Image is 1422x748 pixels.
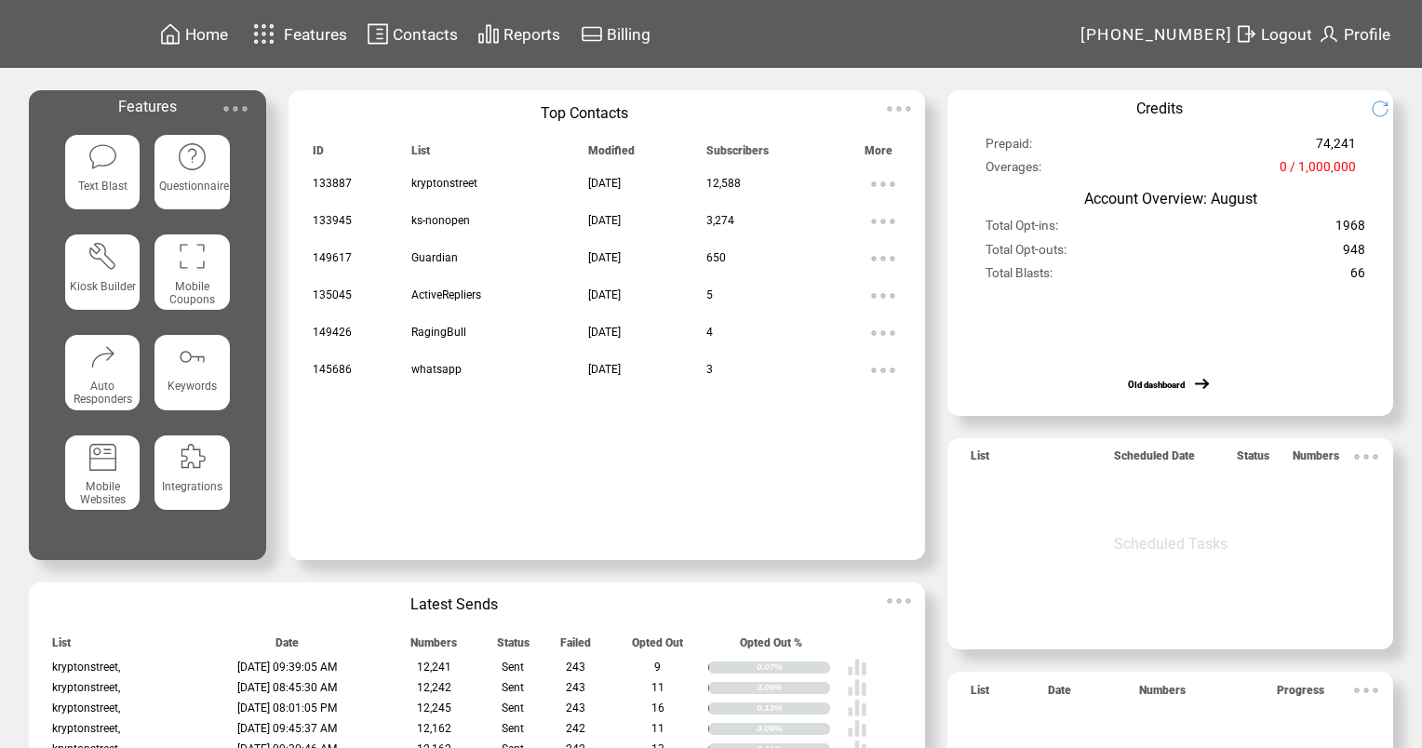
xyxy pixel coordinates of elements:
img: poll%20-%20white.svg [847,677,867,698]
span: 650 [706,251,726,264]
a: Features [245,16,350,52]
span: [DATE] [588,177,621,190]
span: Opted Out [632,636,683,658]
span: 12,241 [417,661,451,674]
span: Total Opt-ins: [986,218,1058,241]
span: Subscribers [706,144,769,166]
img: poll%20-%20white.svg [847,718,867,739]
span: Scheduled Tasks [1114,535,1227,553]
span: 133887 [313,177,352,190]
span: 243 [566,681,585,694]
a: Old dashboard [1128,380,1185,390]
span: Kiosk Builder [70,280,136,293]
span: 3 [706,363,713,376]
img: ellypsis.svg [865,352,902,389]
img: ellypsis.svg [865,277,902,314]
div: 0.07% [757,661,830,673]
img: integrations.svg [177,442,208,473]
span: [DATE] [588,251,621,264]
span: kryptonstreet, [52,681,120,694]
span: 149617 [313,251,352,264]
span: 9 [654,661,661,674]
a: Billing [578,20,653,48]
span: Keywords [168,380,217,393]
img: mobile-websites.svg [87,442,118,473]
span: Date [275,636,299,658]
div: 0.09% [757,723,830,734]
span: 66 [1350,265,1365,288]
span: [DATE] 09:45:37 AM [237,722,338,735]
a: Kiosk Builder [65,234,140,320]
span: Total Blasts: [986,265,1053,288]
span: Modified [588,144,635,166]
img: ellypsis.svg [865,166,902,203]
span: 74,241 [1316,136,1356,159]
span: RagingBull [411,326,466,339]
div: 0.09% [757,682,830,693]
a: Questionnaire [154,135,229,220]
a: Profile [1315,20,1393,48]
span: [DATE] [588,363,621,376]
span: Mobile Coupons [169,280,215,306]
span: 948 [1343,242,1365,265]
a: Logout [1232,20,1315,48]
span: [DATE] [588,214,621,227]
span: List [411,144,430,166]
img: ellypsis.svg [217,90,254,127]
a: Mobile Coupons [154,234,229,320]
span: 11 [651,722,664,735]
img: features.svg [248,19,280,49]
span: List [971,684,989,705]
span: Account Overview: August [1084,190,1257,207]
span: ActiveRepliers [411,288,481,301]
span: Sent [502,661,524,674]
span: 12,242 [417,681,451,694]
span: Credits [1136,100,1183,117]
span: 4 [706,326,713,339]
span: 0 / 1,000,000 [1280,159,1356,182]
span: Reports [503,25,560,44]
span: kryptonstreet [411,177,477,190]
a: Keywords [154,335,229,421]
span: List [52,636,71,658]
img: coupons.svg [177,241,208,272]
span: 243 [566,701,585,715]
span: 12,162 [417,722,451,735]
span: [DATE] 08:01:05 PM [237,701,338,715]
span: Numbers [1139,684,1186,705]
img: poll%20-%20white.svg [847,657,867,677]
img: keywords.svg [177,341,208,372]
span: Total Opt-outs: [986,242,1066,265]
span: ID [313,144,324,166]
span: Logout [1261,25,1312,44]
span: Opted Out % [740,636,802,658]
div: 0.13% [757,702,830,714]
span: ks-nonopen [411,214,470,227]
img: home.svg [159,22,181,46]
img: refresh.png [1371,100,1403,118]
img: creidtcard.svg [581,22,603,46]
span: Auto Responders [74,380,132,406]
span: 11 [651,681,664,694]
img: ellypsis.svg [880,90,918,127]
span: Mobile Websites [80,480,126,506]
span: Date [1048,684,1071,705]
span: Sent [502,701,524,715]
span: 1968 [1335,218,1365,241]
span: [PHONE_NUMBER] [1080,25,1233,44]
span: Overages: [986,159,1041,182]
span: kryptonstreet, [52,722,120,735]
img: tool%201.svg [87,241,118,272]
span: Scheduled Date [1114,449,1195,471]
span: Failed [560,636,591,658]
span: Status [497,636,530,658]
span: Prepaid: [986,136,1032,159]
a: Text Blast [65,135,140,220]
span: Progress [1277,684,1324,705]
a: Home [156,20,231,48]
img: ellypsis.svg [1348,672,1385,709]
img: contacts.svg [367,22,389,46]
span: 12,588 [706,177,741,190]
img: text-blast.svg [87,141,118,172]
span: Billing [607,25,651,44]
